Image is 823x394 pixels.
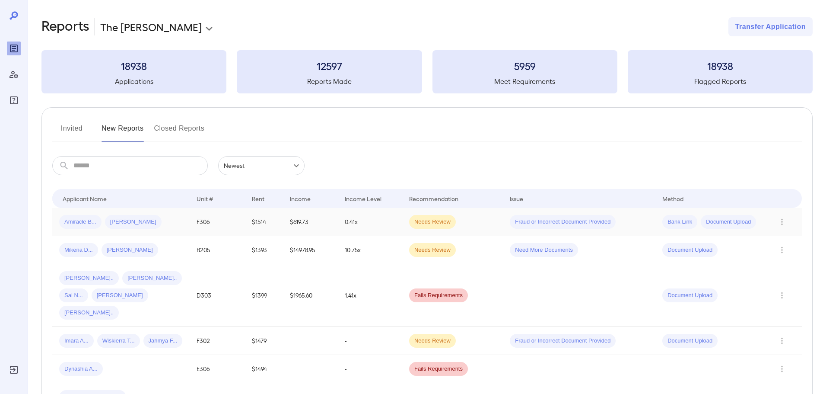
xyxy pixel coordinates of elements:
button: Closed Reports [154,122,205,142]
button: Row Actions [775,334,789,348]
span: Fails Requirements [409,291,468,300]
h5: Meet Requirements [432,76,617,86]
div: Manage Users [7,67,21,81]
button: Row Actions [775,215,789,229]
div: Reports [7,42,21,55]
td: D303 [190,264,245,327]
div: Issue [510,193,524,204]
h3: 5959 [432,59,617,73]
span: Jahmya F... [143,337,182,345]
div: Log Out [7,363,21,377]
div: Recommendation [409,193,458,204]
button: New Reports [102,122,144,142]
p: The [PERSON_NAME] [100,20,202,34]
button: Row Actions [775,243,789,257]
td: $1514 [245,208,283,236]
span: Needs Review [409,337,456,345]
span: Fails Requirements [409,365,468,373]
span: Wiskierra T... [97,337,140,345]
td: E306 [190,355,245,383]
td: $14978.95 [283,236,338,264]
span: Amiracle B... [59,218,102,226]
td: 1.41x [338,264,402,327]
td: $619.73 [283,208,338,236]
span: Document Upload [701,218,756,226]
span: [PERSON_NAME] [92,291,148,300]
h3: 18938 [41,59,226,73]
td: - [338,327,402,355]
td: $1494 [245,355,283,383]
div: Income [290,193,311,204]
span: [PERSON_NAME] [102,246,158,254]
div: FAQ [7,93,21,107]
span: [PERSON_NAME].. [59,309,119,317]
span: Sai N... [59,291,88,300]
button: Row Actions [775,288,789,302]
td: $1399 [245,264,283,327]
div: Rent [252,193,266,204]
td: B205 [190,236,245,264]
span: Document Upload [662,337,718,345]
summary: 18938Applications12597Reports Made5959Meet Requirements18938Flagged Reports [41,50,813,93]
h3: 18938 [628,59,813,73]
h3: 12597 [237,59,422,73]
div: Income Level [345,193,381,204]
button: Row Actions [775,362,789,376]
span: Dynashia A... [59,365,103,373]
div: Applicant Name [63,193,107,204]
span: Need More Documents [510,246,578,254]
span: [PERSON_NAME].. [122,274,182,282]
span: Fraud or Incorrect Document Provided [510,337,616,345]
span: Imara A... [59,337,94,345]
span: Document Upload [662,246,718,254]
h5: Flagged Reports [628,76,813,86]
span: Needs Review [409,246,456,254]
h5: Reports Made [237,76,422,86]
td: $1965.60 [283,264,338,327]
div: Newest [218,156,305,175]
button: Invited [52,122,91,142]
div: Unit # [197,193,213,204]
td: $1393 [245,236,283,264]
div: Method [662,193,683,204]
td: F302 [190,327,245,355]
td: 10.75x [338,236,402,264]
span: Mikeria D... [59,246,98,254]
button: Transfer Application [728,17,813,36]
span: Bank Link [662,218,697,226]
td: $1479 [245,327,283,355]
span: Document Upload [662,291,718,300]
h2: Reports [41,17,89,36]
span: Needs Review [409,218,456,226]
span: [PERSON_NAME] [105,218,162,226]
span: [PERSON_NAME].. [59,274,119,282]
span: Fraud or Incorrect Document Provided [510,218,616,226]
td: - [338,355,402,383]
td: F306 [190,208,245,236]
h5: Applications [41,76,226,86]
td: 0.41x [338,208,402,236]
